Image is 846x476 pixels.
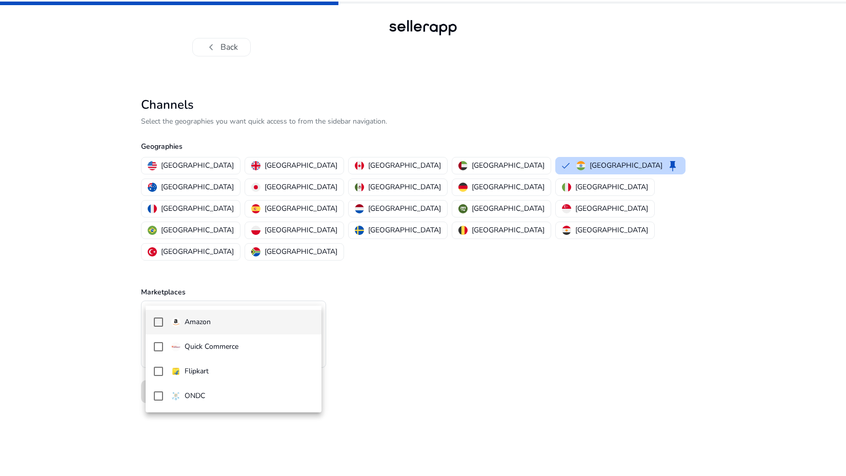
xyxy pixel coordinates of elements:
[185,390,205,402] p: ONDC
[185,341,238,352] p: Quick Commerce
[171,391,180,401] img: ondc-sm.webp
[185,316,211,328] p: Amazon
[171,318,180,327] img: amazon.svg
[171,342,180,351] img: quick-commerce.gif
[185,366,209,377] p: Flipkart
[171,367,180,376] img: flipkart.svg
